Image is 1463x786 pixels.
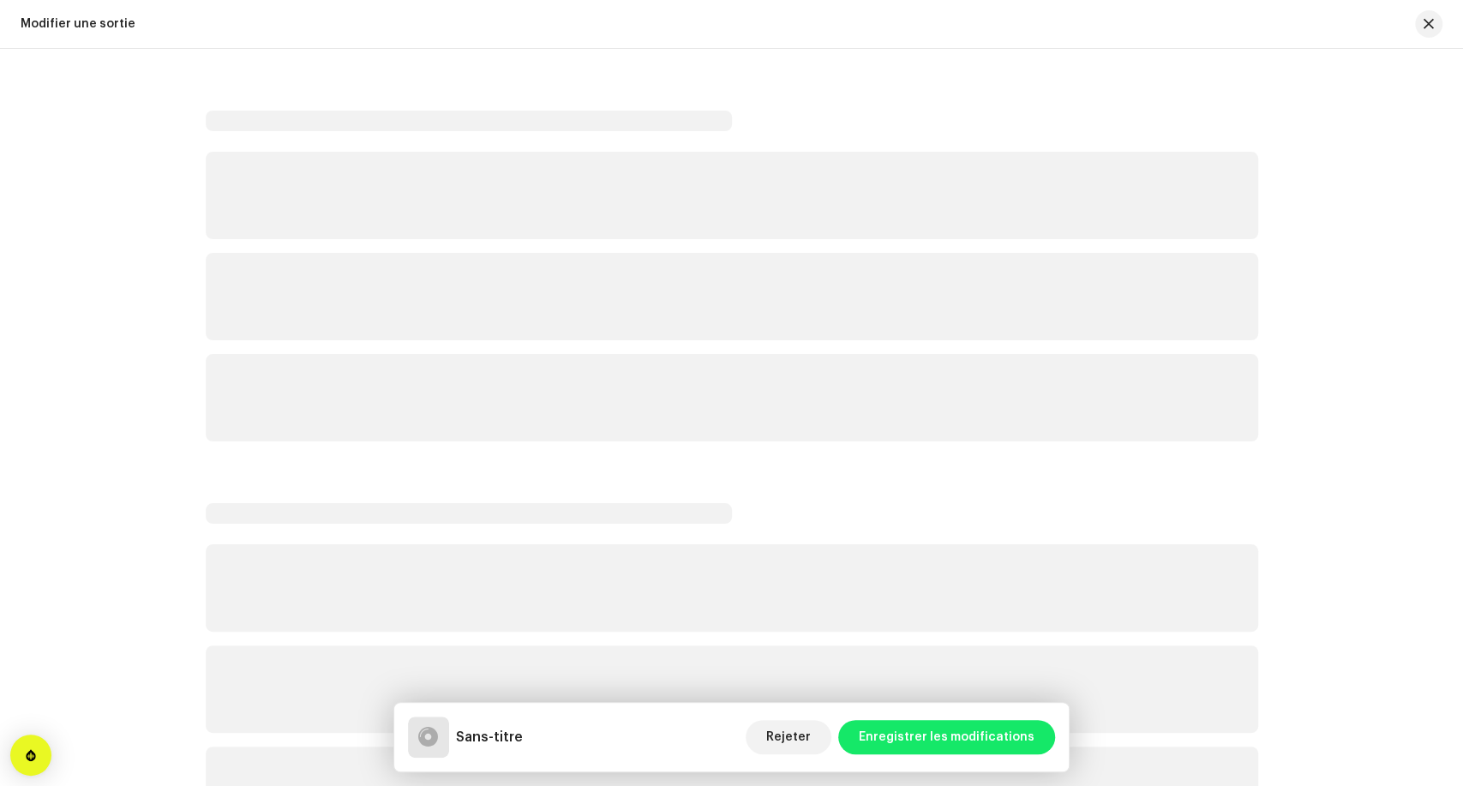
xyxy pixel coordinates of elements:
[766,720,811,754] span: Rejeter
[10,735,51,776] div: Open Intercom Messenger
[746,720,831,754] button: Rejeter
[859,720,1034,754] span: Enregistrer les modifications
[456,727,523,747] h5: Sans-titre
[838,720,1055,754] button: Enregistrer les modifications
